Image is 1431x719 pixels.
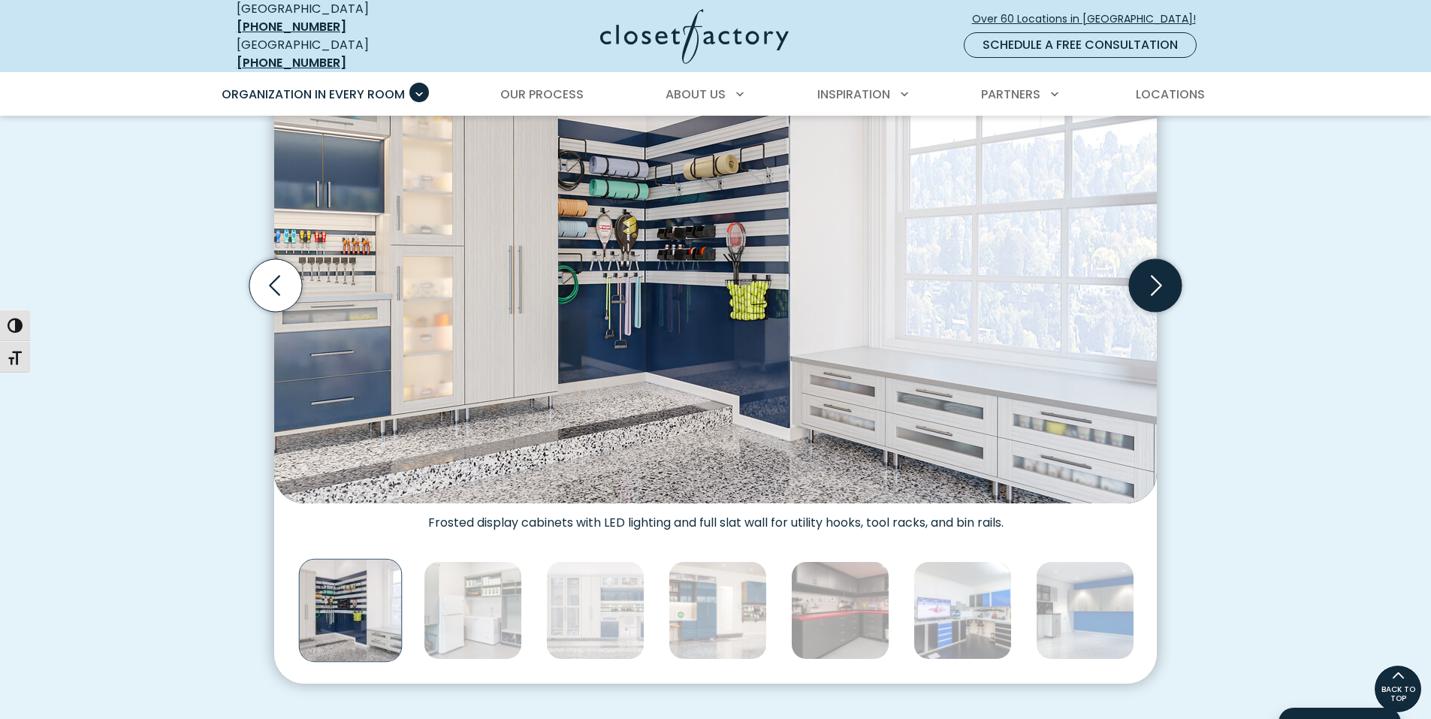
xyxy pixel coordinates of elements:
span: Inspiration [817,86,890,103]
img: Closet Factory Logo [600,9,789,64]
span: Our Process [500,86,584,103]
a: BACK TO TOP [1374,665,1422,713]
button: Previous slide [243,253,308,318]
span: About Us [666,86,726,103]
img: Gray mudroom-style garage design with full-height cabinets, wire baskets, overhead cubbies, and b... [424,561,522,660]
img: Custom garage design with high-gloss blue cabinets, frosted glass doors, and a slat wall organizer [546,561,645,660]
a: Over 60 Locations in [GEOGRAPHIC_DATA]! [971,6,1209,32]
img: Custom garage cabinetry with slatwall organizers, fishing racks, and utility hooks [791,561,889,660]
img: Garage setup with mounted sports gear organizers, cabinetry with lighting, and a wraparound bench [299,558,403,662]
span: Over 60 Locations in [GEOGRAPHIC_DATA]! [972,11,1208,27]
img: Grey high-gloss upper cabinetry with black slatwall organizer and accent glass-front doors. [1036,561,1134,660]
span: BACK TO TOP [1375,685,1421,703]
nav: Primary Menu [211,74,1221,116]
figcaption: Frosted display cabinets with LED lighting and full slat wall for utility hooks, tool racks, and ... [274,503,1157,530]
img: Custom garage cabinetry with polyaspartic flooring and high-gloss blue cabinetry [669,561,767,660]
span: Partners [981,86,1040,103]
button: Next slide [1123,253,1188,318]
a: [PHONE_NUMBER] [237,18,346,35]
span: Locations [1136,86,1205,103]
div: [GEOGRAPHIC_DATA] [237,36,454,72]
img: Man cave & garage combination with open shelving unit, slatwall tool storage, high gloss dual-ton... [913,561,1012,660]
a: [PHONE_NUMBER] [237,54,346,71]
span: Organization in Every Room [222,86,405,103]
a: Schedule a Free Consultation [964,32,1197,58]
img: Garage setup with mounted sports gear organizers, cabinetry with lighting, and a wraparound bench [274,41,1157,503]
